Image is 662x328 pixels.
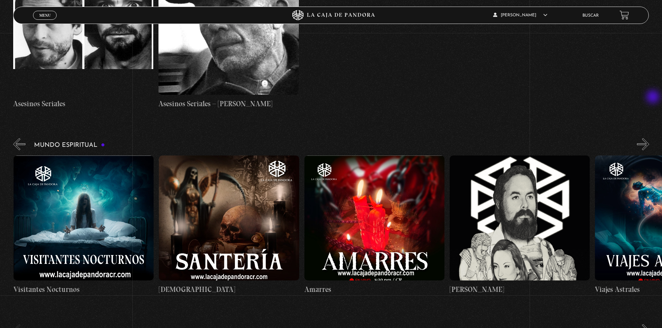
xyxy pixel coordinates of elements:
[159,284,299,295] h4: [DEMOGRAPHIC_DATA]
[13,98,153,109] h4: Asesinos Seriales
[450,284,590,295] h4: [PERSON_NAME]
[39,13,51,17] span: Menu
[34,142,105,149] h3: Mundo Espiritual
[304,284,444,295] h4: Amarres
[14,155,154,295] a: Visitantes Nocturnos
[304,155,444,295] a: Amarres
[582,14,599,18] a: Buscar
[493,13,547,17] span: [PERSON_NAME]
[620,10,629,20] a: View your shopping cart
[37,19,53,24] span: Cerrar
[159,155,299,295] a: [DEMOGRAPHIC_DATA]
[637,138,649,150] button: Next
[14,284,154,295] h4: Visitantes Nocturnos
[13,138,25,150] button: Previous
[158,98,299,109] h4: Asesinos Seriales – [PERSON_NAME]
[450,155,590,295] a: [PERSON_NAME]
